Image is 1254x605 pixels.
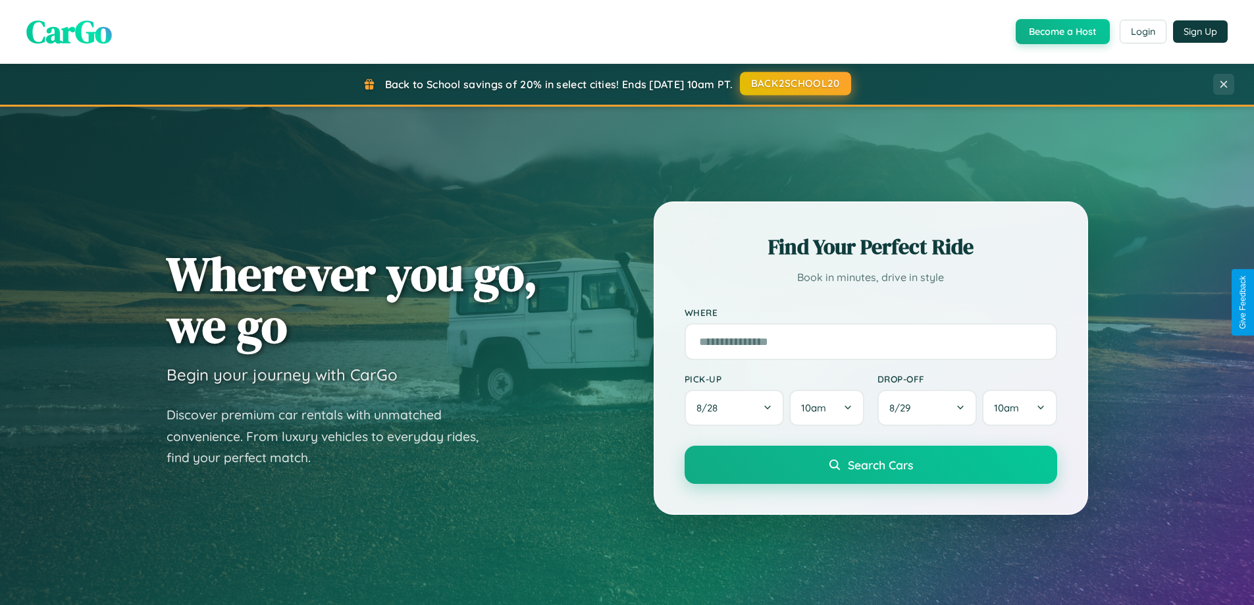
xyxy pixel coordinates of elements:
button: 8/29 [877,390,978,426]
span: CarGo [26,10,112,53]
button: Login [1120,20,1166,43]
button: 10am [982,390,1057,426]
span: Search Cars [848,458,913,472]
h1: Wherever you go, we go [167,248,538,352]
button: Search Cars [685,446,1057,484]
button: 10am [789,390,864,426]
span: Back to School savings of 20% in select cities! Ends [DATE] 10am PT. [385,78,733,91]
span: 10am [801,402,826,414]
button: 8/28 [685,390,785,426]
h2: Find Your Perfect Ride [685,232,1057,261]
button: Sign Up [1173,20,1228,43]
span: 8 / 28 [696,402,724,414]
label: Where [685,307,1057,318]
label: Drop-off [877,373,1057,384]
label: Pick-up [685,373,864,384]
span: 8 / 29 [889,402,917,414]
p: Book in minutes, drive in style [685,268,1057,287]
h3: Begin your journey with CarGo [167,365,398,384]
button: Become a Host [1016,19,1110,44]
p: Discover premium car rentals with unmatched convenience. From luxury vehicles to everyday rides, ... [167,404,496,469]
div: Give Feedback [1238,276,1247,329]
span: 10am [994,402,1019,414]
button: BACK2SCHOOL20 [740,72,851,95]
